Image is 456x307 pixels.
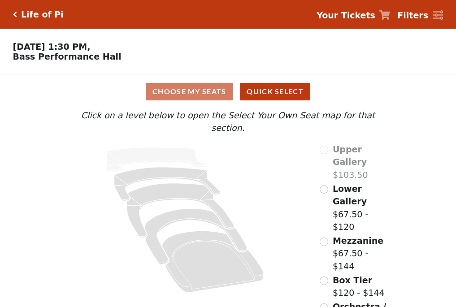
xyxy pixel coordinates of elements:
[333,274,385,299] label: $120 - $144
[317,10,375,20] strong: Your Tickets
[63,109,392,134] p: Click on a level below to open the Select Your Own Seat map for that section.
[333,234,393,273] label: $67.50 - $144
[333,144,367,167] span: Upper Gallery
[397,9,443,22] a: Filters
[13,11,17,17] a: Click here to go back to filters
[333,275,372,285] span: Box Tier
[333,182,393,233] label: $67.50 - $120
[107,147,207,172] path: Upper Gallery - Seats Available: 0
[397,10,428,20] strong: Filters
[240,83,310,100] button: Quick Select
[333,184,367,207] span: Lower Gallery
[333,236,383,246] span: Mezzanine
[317,9,390,22] a: Your Tickets
[333,143,393,182] label: $103.50
[21,9,64,20] h5: Life of Pi
[162,231,264,292] path: Orchestra / Parterre Circle - Seats Available: 8
[114,167,221,201] path: Lower Gallery - Seats Available: 107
